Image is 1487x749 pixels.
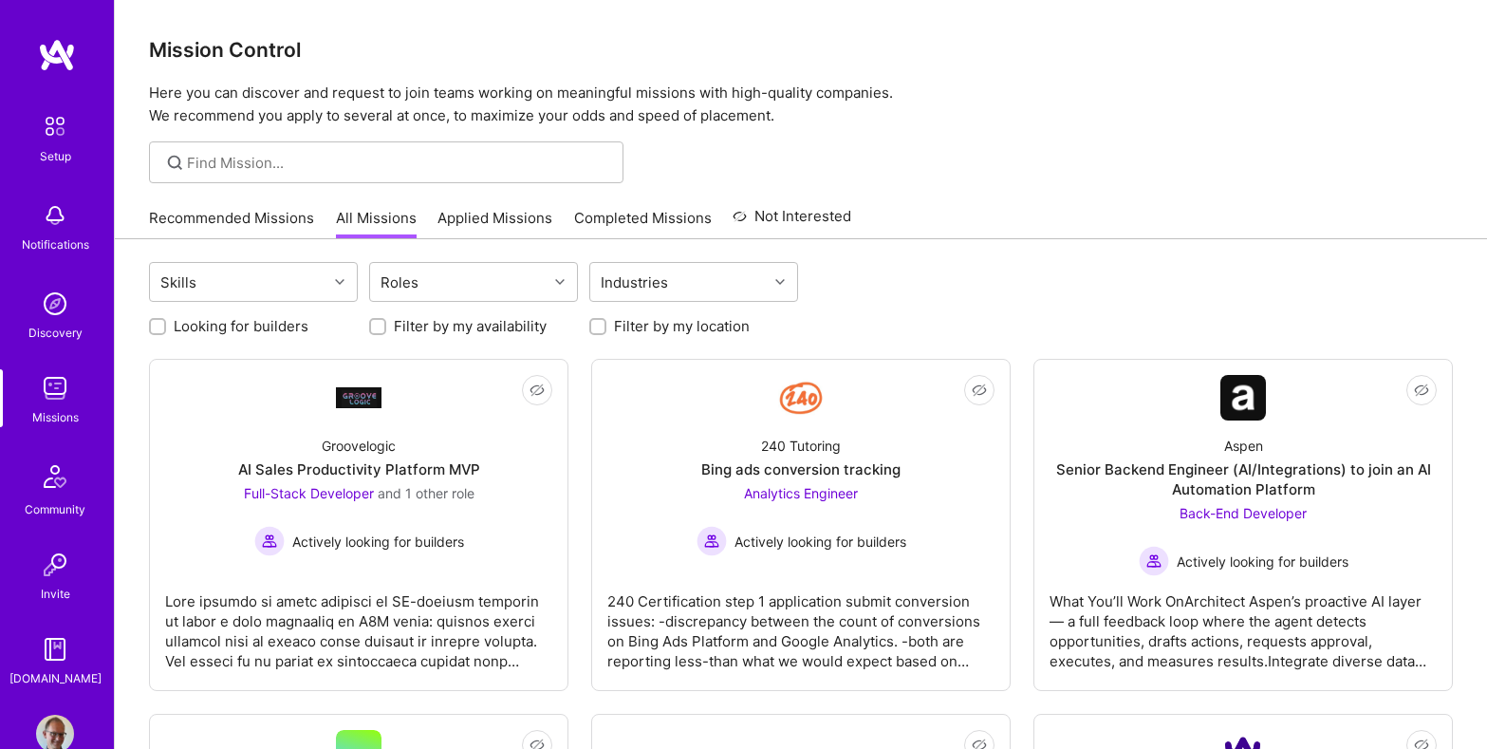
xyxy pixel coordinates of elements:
span: Analytics Engineer [744,485,858,501]
i: icon Chevron [775,277,785,287]
div: Discovery [28,323,83,343]
p: Here you can discover and request to join teams working on meaningful missions with high-quality ... [149,82,1453,127]
div: 240 Tutoring [761,436,841,456]
div: Roles [376,269,423,296]
img: teamwork [36,369,74,407]
div: Skills [156,269,201,296]
img: Company Logo [778,375,824,421]
a: Company LogoGroovelogicAI Sales Productivity Platform MVPFull-Stack Developer and 1 other roleAct... [165,375,552,675]
img: bell [36,197,74,234]
label: Looking for builders [174,316,308,336]
i: icon Chevron [555,277,565,287]
i: icon EyeClosed [972,383,987,398]
img: discovery [36,285,74,323]
div: What You’ll Work OnArchitect Aspen’s proactive AI layer — a full feedback loop where the agent de... [1050,576,1437,671]
div: Setup [40,146,71,166]
img: logo [38,38,76,72]
i: icon EyeClosed [1414,383,1429,398]
img: Company Logo [1220,375,1266,421]
div: Notifications [22,234,89,254]
div: Missions [32,407,79,427]
div: AI Sales Productivity Platform MVP [238,459,480,479]
span: and 1 other role [378,485,474,501]
span: Actively looking for builders [734,532,906,552]
div: Senior Backend Engineer (AI/Integrations) to join an AI Automation Platform [1050,459,1437,499]
img: setup [35,106,75,146]
a: Applied Missions [437,208,552,239]
img: Actively looking for builders [697,526,727,556]
span: Actively looking for builders [1177,552,1348,571]
a: Company Logo240 TutoringBing ads conversion trackingAnalytics Engineer Actively looking for build... [607,375,994,675]
div: Aspen [1224,436,1263,456]
div: 240 Certification step 1 application submit conversion issues: -discrepancy between the count of ... [607,576,994,671]
label: Filter by my availability [394,316,547,336]
img: Community [32,454,78,499]
img: Invite [36,546,74,584]
a: Completed Missions [574,208,712,239]
i: icon Chevron [335,277,344,287]
a: All Missions [336,208,417,239]
div: Lore ipsumdo si ametc adipisci el SE-doeiusm temporin ut labor e dolo magnaaliq en A8M venia: qui... [165,576,552,671]
div: Bing ads conversion tracking [701,459,901,479]
img: guide book [36,630,74,668]
img: Actively looking for builders [1139,546,1169,576]
div: Community [25,499,85,519]
a: Company LogoAspenSenior Backend Engineer (AI/Integrations) to join an AI Automation PlatformBack-... [1050,375,1437,675]
div: Industries [596,269,673,296]
div: Groovelogic [322,436,396,456]
span: Full-Stack Developer [244,485,374,501]
span: Back-End Developer [1180,505,1307,521]
i: icon EyeClosed [530,383,545,398]
label: Filter by my location [614,316,750,336]
h3: Mission Control [149,38,1453,62]
div: [DOMAIN_NAME] [9,668,102,688]
i: icon SearchGrey [164,152,186,174]
img: Company Logo [336,387,381,407]
a: Recommended Missions [149,208,314,239]
span: Actively looking for builders [292,532,464,552]
a: Not Interested [733,205,851,239]
img: Actively looking for builders [254,526,285,556]
div: Invite [41,584,70,604]
input: Find Mission... [187,153,609,173]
